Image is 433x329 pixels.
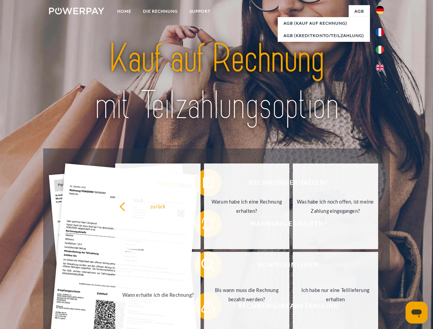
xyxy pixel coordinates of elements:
a: AGB (Kreditkonto/Teilzahlung) [278,29,370,42]
a: agb [349,5,370,17]
div: Warum habe ich eine Rechnung erhalten? [208,197,285,216]
div: Wann erhalte ich die Rechnung? [119,290,196,299]
img: en [376,63,384,72]
div: Ich habe nur eine Teillieferung erhalten [297,285,374,304]
img: de [376,6,384,14]
a: AGB (Kauf auf Rechnung) [278,17,370,29]
img: title-powerpay_de.svg [65,33,368,131]
img: fr [376,28,384,36]
a: SUPPORT [184,5,216,17]
div: Was habe ich noch offen, ist meine Zahlung eingegangen? [297,197,374,216]
iframe: Schaltfläche zum Öffnen des Messaging-Fensters [406,302,428,324]
div: Bis wann muss die Rechnung bezahlt werden? [208,285,285,304]
div: zurück [119,202,196,211]
a: DIE RECHNUNG [137,5,184,17]
img: it [376,46,384,54]
a: Was habe ich noch offen, ist meine Zahlung eingegangen? [293,163,378,249]
img: logo-powerpay-white.svg [49,8,104,14]
a: Home [111,5,137,17]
